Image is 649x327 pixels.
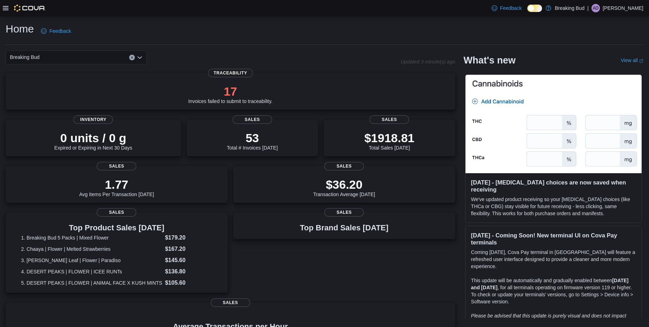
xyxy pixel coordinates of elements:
[165,267,212,276] dd: $136.80
[165,234,212,242] dd: $179.20
[227,131,278,145] p: 53
[21,257,162,264] dt: 3. [PERSON_NAME] Leaf | Flower | Paradiso
[313,177,375,197] div: Transaction Average [DATE]
[471,278,629,290] strong: [DATE] and [DATE]
[227,131,278,151] div: Total # Invoices [DATE]
[324,162,364,170] span: Sales
[527,5,542,12] input: Dark Mode
[364,131,414,145] p: $1918.81
[471,232,636,246] h3: [DATE] - Coming Soon! New terminal UI on Cova Pay terminals
[21,268,162,275] dt: 4. DESERT PEAKS | FLOWER | ICEE RUNTs
[471,196,636,217] p: We've updated product receiving so your [MEDICAL_DATA] choices (like THCa or CBG) stay visible fo...
[21,246,162,253] dt: 2. Chaaya | Flower | Melted Strawberries
[593,4,599,12] span: AD
[21,279,162,286] dt: 5. DESERT PEAKS | FLOWER | ANIMAL FACE X KUSH MINTS
[38,24,74,38] a: Feedback
[21,234,162,241] dt: 1. Breaking Bud 5 Packs | Mixed Flower
[211,298,250,307] span: Sales
[489,1,524,15] a: Feedback
[639,59,643,63] svg: External link
[364,131,414,151] div: Total Sales [DATE]
[233,115,272,124] span: Sales
[6,22,34,36] h1: Home
[79,177,154,197] div: Avg Items Per Transaction [DATE]
[555,4,584,12] p: Breaking Bud
[500,5,522,12] span: Feedback
[137,55,143,60] button: Open list of options
[471,179,636,193] h3: [DATE] - [MEDICAL_DATA] choices are now saved when receiving
[165,279,212,287] dd: $105.60
[208,69,253,77] span: Traceability
[621,57,643,63] a: View allExternal link
[97,162,136,170] span: Sales
[10,53,40,61] span: Breaking Bud
[79,177,154,192] p: 1.77
[21,224,212,232] h3: Top Product Sales [DATE]
[603,4,643,12] p: [PERSON_NAME]
[165,245,212,253] dd: $167.20
[471,313,626,326] em: Please be advised that this update is purely visual and does not impact payment functionality.
[54,131,132,145] p: 0 units / 0 g
[464,55,516,66] h2: What's new
[324,208,364,217] span: Sales
[49,28,71,35] span: Feedback
[300,224,389,232] h3: Top Brand Sales [DATE]
[401,59,455,65] p: Updated 3 minute(s) ago
[73,115,113,124] span: Inventory
[369,115,409,124] span: Sales
[471,249,636,270] p: Coming [DATE], Cova Pay terminal in [GEOGRAPHIC_DATA] will feature a refreshed user interface des...
[188,84,272,98] p: 17
[471,277,636,305] p: This update will be automatically and gradually enabled between , for all terminals operating on ...
[129,55,135,60] button: Clear input
[188,84,272,104] div: Invoices failed to submit to traceability.
[54,131,132,151] div: Expired or Expiring in Next 30 Days
[591,4,600,12] div: Axiao Daniels
[587,4,589,12] p: |
[97,208,136,217] span: Sales
[313,177,375,192] p: $36.20
[14,5,46,12] img: Cova
[165,256,212,265] dd: $145.60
